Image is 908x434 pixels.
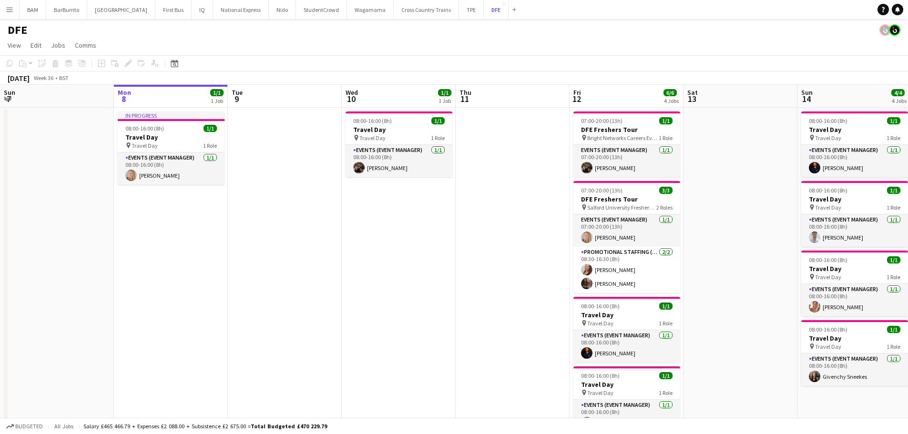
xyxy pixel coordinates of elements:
app-job-card: 08:00-16:00 (8h)1/1Travel Day Travel Day1 RoleEvents (Event Manager)1/108:00-16:00 (8h)[PERSON_NAME] [801,111,908,177]
span: 08:00-16:00 (8h) [809,256,847,263]
span: 6/6 [663,89,677,96]
span: 1 Role [431,134,445,141]
app-card-role: Events (Event Manager)1/108:00-16:00 (8h)[PERSON_NAME] [801,284,908,316]
span: Comms [75,41,96,50]
span: 7 [2,93,15,104]
span: 08:00-16:00 (8h) [125,125,164,132]
div: 1 Job [211,97,223,104]
span: 1/1 [887,187,900,194]
span: All jobs [52,423,75,430]
app-card-role: Events (Event Manager)1/108:00-16:00 (8h)[PERSON_NAME] [573,330,680,363]
span: Travel Day [587,389,613,396]
span: Travel Day [815,134,841,141]
app-job-card: 08:00-16:00 (8h)1/1Travel Day Travel Day1 RoleEvents (Event Manager)1/108:00-16:00 (8h)[PERSON_NAME] [573,366,680,432]
button: Budgeted [5,421,44,432]
span: 1 Role [659,389,673,396]
app-card-role: Events (Event Manager)1/107:00-20:00 (13h)[PERSON_NAME] [573,145,680,177]
button: BAM [20,0,46,19]
span: Jobs [51,41,65,50]
a: Edit [27,39,45,51]
app-job-card: 08:00-16:00 (8h)1/1Travel Day Travel Day1 RoleEvents (Event Manager)1/108:00-16:00 (8h)[PERSON_NAME] [801,251,908,316]
div: 1 Job [439,97,451,104]
span: 3/3 [659,187,673,194]
span: 07:00-20:00 (13h) [581,187,622,194]
span: 1 Role [659,320,673,327]
div: Salary £465 466.79 + Expenses £2 088.00 + Subsistence £2 675.00 = [83,423,327,430]
span: 1/1 [887,117,900,124]
span: 1/1 [659,117,673,124]
button: DFE [484,0,509,19]
span: Sun [801,88,813,97]
span: Travel Day [587,320,613,327]
span: Travel Day [815,343,841,350]
span: 1/1 [887,326,900,333]
div: 07:00-20:00 (13h)3/3DFE Freshers Tour Salford University Freshers Fair2 RolesEvents (Event Manage... [573,181,680,293]
span: 1 Role [659,134,673,141]
span: 11 [458,93,471,104]
span: 1 Role [887,204,900,211]
div: 4 Jobs [892,97,907,104]
app-card-role: Events (Event Manager)1/108:00-16:00 (8h)Givenchy Sneekes [801,353,908,386]
a: Jobs [47,39,69,51]
span: 10 [344,93,358,104]
h3: Travel Day [801,125,908,134]
a: Comms [71,39,100,51]
span: View [8,41,21,50]
span: Fri [573,88,581,97]
span: 8 [116,93,131,104]
div: 08:00-16:00 (8h)1/1Travel Day Travel Day1 RoleEvents (Event Manager)1/108:00-16:00 (8h)[PERSON_NAME] [573,297,680,363]
app-job-card: 08:00-16:00 (8h)1/1Travel Day Travel Day1 RoleEvents (Event Manager)1/108:00-16:00 (8h)Givenchy S... [801,320,908,386]
app-card-role: Events (Event Manager)1/108:00-16:00 (8h)[PERSON_NAME] [801,145,908,177]
span: Salford University Freshers Fair [587,204,656,211]
h3: Travel Day [118,133,224,141]
span: 1/1 [438,89,451,96]
app-card-role: Events (Event Manager)1/108:00-16:00 (8h)[PERSON_NAME] [801,214,908,247]
span: Total Budgeted £470 229.79 [251,423,327,430]
span: Thu [459,88,471,97]
span: Bright Networks Careers Event [587,134,659,141]
h3: Travel Day [801,264,908,273]
span: 08:00-16:00 (8h) [581,372,620,379]
span: Travel Day [815,204,841,211]
button: [GEOGRAPHIC_DATA] [87,0,155,19]
div: [DATE] [8,73,30,83]
app-user-avatar: Tim Bodenham [889,24,900,36]
span: Travel Day [132,142,158,149]
div: BST [59,74,69,81]
app-card-role: Events (Event Manager)1/108:00-16:00 (8h)[PERSON_NAME] [573,400,680,432]
div: 07:00-20:00 (13h)1/1DFE Freshers Tour Bright Networks Careers Event1 RoleEvents (Event Manager)1/... [573,111,680,177]
h3: Travel Day [346,125,452,134]
a: View [4,39,25,51]
span: 1/1 [204,125,217,132]
button: IQ [192,0,213,19]
span: Tue [232,88,243,97]
app-job-card: 08:00-16:00 (8h)1/1Travel Day Travel Day1 RoleEvents (Event Manager)1/108:00-16:00 (8h)[PERSON_NAME] [346,111,452,177]
h1: DFE [8,23,27,37]
span: 08:00-16:00 (8h) [809,117,847,124]
div: 4 Jobs [664,97,679,104]
span: 1/1 [431,117,445,124]
span: 4/4 [891,89,905,96]
app-job-card: 08:00-16:00 (8h)1/1Travel Day Travel Day1 RoleEvents (Event Manager)1/108:00-16:00 (8h)[PERSON_NAME] [801,181,908,247]
h3: Travel Day [801,195,908,203]
span: Travel Day [815,273,841,281]
button: StudentCrowd [296,0,347,19]
span: 1/1 [210,89,224,96]
span: 1/1 [887,256,900,263]
span: Mon [118,88,131,97]
button: National Express [213,0,269,19]
app-card-role: Events (Event Manager)1/108:00-16:00 (8h)[PERSON_NAME] [118,152,224,185]
app-card-role: Promotional Staffing (Brand Ambassadors)2/208:30-16:30 (8h)[PERSON_NAME][PERSON_NAME] [573,247,680,293]
div: In progress08:00-16:00 (8h)1/1Travel Day Travel Day1 RoleEvents (Event Manager)1/108:00-16:00 (8h... [118,111,224,185]
span: 08:00-16:00 (8h) [581,303,620,310]
span: 1 Role [887,273,900,281]
span: 13 [686,93,698,104]
span: Edit [31,41,41,50]
span: 1 Role [887,134,900,141]
span: Week 36 [31,74,55,81]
